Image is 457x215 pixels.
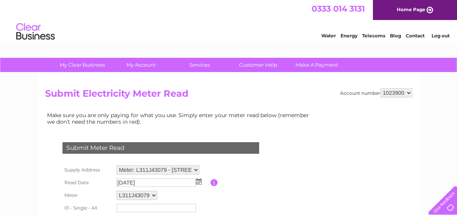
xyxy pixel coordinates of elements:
[61,163,115,176] th: Supply Address
[109,58,173,72] a: My Account
[341,33,358,39] a: Energy
[62,142,259,154] div: Submit Meter Read
[321,33,336,39] a: Water
[196,178,202,185] img: ...
[390,33,401,39] a: Blog
[362,33,385,39] a: Telecoms
[312,4,365,13] a: 0333 014 3131
[47,4,411,37] div: Clear Business is a trading name of Verastar Limited (registered in [GEOGRAPHIC_DATA] No. 3667643...
[61,202,115,214] th: 01 - Single - All
[406,33,425,39] a: Contact
[45,88,412,103] h2: Submit Electricity Meter Read
[45,110,315,126] td: Make sure you are only paying for what you use. Simply enter your meter read below (remember we d...
[285,58,349,72] a: Make A Payment
[226,58,290,72] a: Customer Help
[211,179,218,186] input: Information
[340,88,412,97] div: Account number
[51,58,114,72] a: My Clear Business
[61,176,115,189] th: Read Date
[432,33,450,39] a: Log out
[168,58,231,72] a: Services
[16,20,55,44] img: logo.png
[61,189,115,202] th: Meter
